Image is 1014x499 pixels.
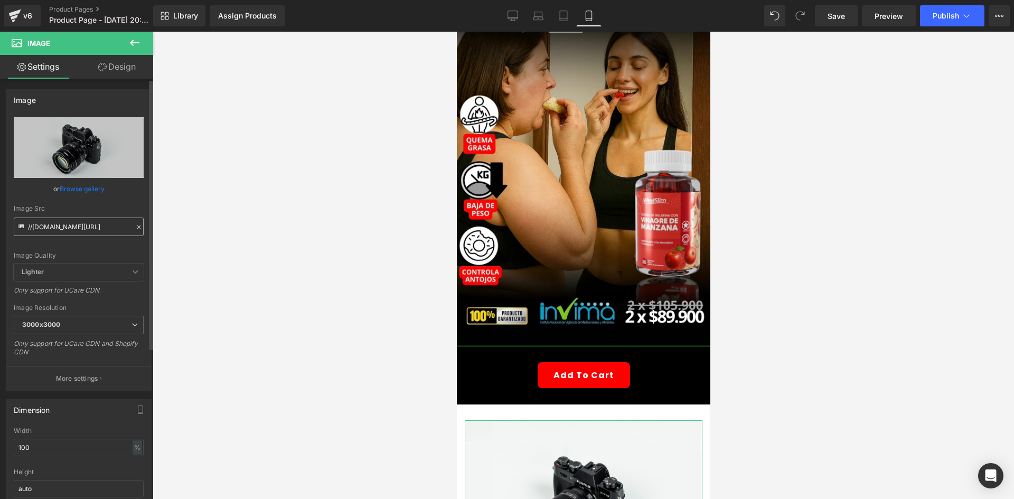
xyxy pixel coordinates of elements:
a: Tablet [551,5,576,26]
a: Laptop [525,5,551,26]
div: Image Src [14,205,144,212]
b: 3000x3000 [22,321,60,328]
span: Library [173,11,198,21]
a: Browse gallery [60,180,105,198]
button: Undo [764,5,785,26]
button: Add To Cart [81,331,173,356]
div: Open Intercom Messenger [978,463,1003,488]
span: Save [828,11,845,22]
div: v6 [21,9,34,23]
a: Design [79,55,155,79]
p: More settings [56,374,98,383]
div: or [14,183,144,194]
div: % [133,440,142,455]
div: Image [14,90,36,105]
a: Mobile [576,5,602,26]
input: Link [14,218,144,236]
button: More [989,5,1010,26]
span: Image [27,39,50,48]
div: Image Resolution [14,304,144,312]
button: Redo [790,5,811,26]
div: Width [14,427,144,435]
div: Only support for UCare CDN and Shopify CDN [14,340,144,363]
a: Product Pages [49,5,171,14]
a: v6 [4,5,41,26]
button: Publish [920,5,984,26]
a: Desktop [500,5,525,26]
input: auto [14,439,144,456]
div: Dimension [14,400,50,415]
div: Only support for UCare CDN [14,286,144,302]
span: Publish [933,12,959,20]
input: auto [14,480,144,497]
span: Product Page - [DATE] 20:32:48 [49,16,151,24]
div: Image Quality [14,252,144,259]
div: Height [14,468,144,476]
a: New Library [153,5,205,26]
span: Add To Cart [97,337,157,350]
div: Assign Products [218,12,277,20]
b: Lighter [22,268,44,276]
button: More settings [6,366,151,391]
span: Preview [875,11,903,22]
a: Preview [862,5,916,26]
